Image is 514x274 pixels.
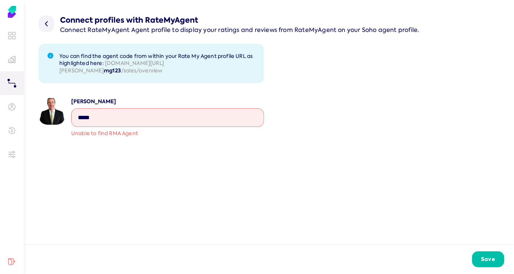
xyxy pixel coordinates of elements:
[71,130,264,137] div: Unable to find RMA Agent
[39,16,54,32] img: arrow
[104,67,121,74] span: mg123
[59,53,255,75] p: [DOMAIN_NAME][URL][PERSON_NAME] /sales/overview
[6,6,18,18] img: Soho Agent Portal Home
[60,15,419,25] h1: Connect profiles with RateMyAgent
[47,53,53,59] img: info
[71,98,264,105] p: [PERSON_NAME]
[39,98,65,125] img: activate
[60,25,419,35] p: Connect RateMyAgent Agent profile to display your ratings and reviews from RateMyAgent on your So...
[59,53,253,67] span: You can find the agent code from within your Rate My Agent profile URL as highlighted here:
[472,251,505,267] button: Save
